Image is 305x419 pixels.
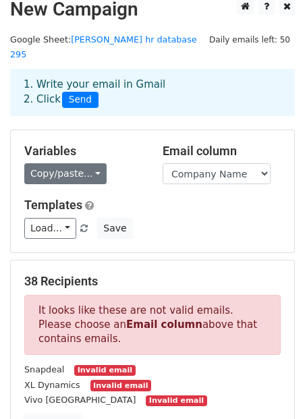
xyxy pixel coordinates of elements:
a: Daily emails left: 50 [204,34,295,45]
small: Invalid email [90,380,151,391]
a: Templates [24,198,82,212]
small: Invalid email [146,395,206,407]
div: 1. Write your email in Gmail 2. Click [13,77,292,108]
span: Daily emails left: 50 [204,32,295,47]
h5: 38 Recipients [24,274,281,289]
button: Save [97,218,132,239]
span: Send [62,92,99,108]
small: XL Dynamics [24,380,80,390]
small: Invalid email [74,365,135,376]
a: Load... [24,218,76,239]
h5: Email column [163,144,281,159]
p: It looks like these are not valid emails. Please choose an above that contains emails. [24,295,281,355]
iframe: Chat Widget [238,354,305,419]
a: [PERSON_NAME] hr database 295 [10,34,197,60]
strong: Email column [126,318,202,331]
small: Google Sheet: [10,34,197,60]
small: Snapdeal [24,364,64,374]
small: Vivo [GEOGRAPHIC_DATA] [24,395,136,405]
a: Copy/paste... [24,163,107,184]
h5: Variables [24,144,142,159]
